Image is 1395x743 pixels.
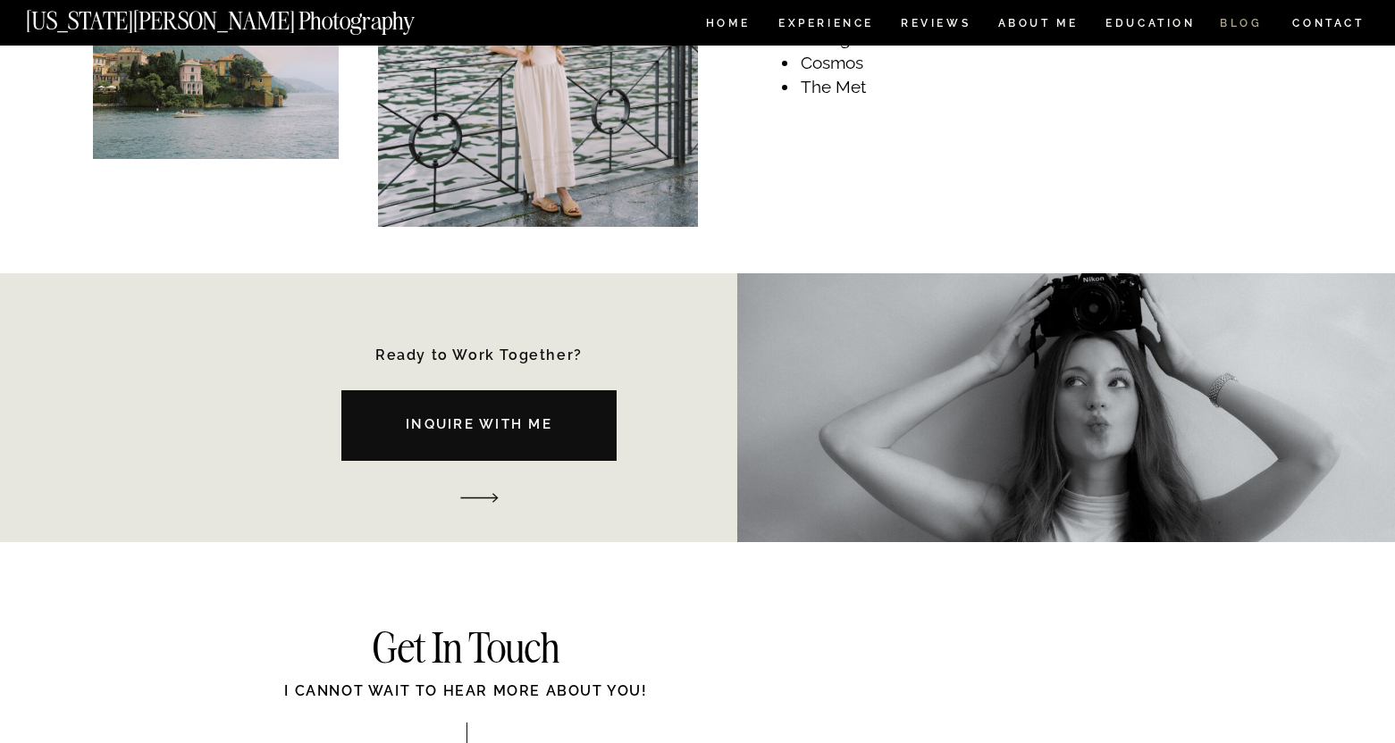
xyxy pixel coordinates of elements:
[1104,18,1198,33] a: EDUCATION
[1220,18,1263,33] a: BLOG
[799,4,1013,28] li: Tiramisu
[997,18,1079,33] a: ABOUT ME
[801,29,926,48] span: Vintage dresses
[215,680,718,722] div: I cannot wait to hear more about you!
[1291,13,1366,33] a: CONTACT
[287,628,646,672] h2: Get In Touch
[901,18,968,33] a: REVIEWS
[362,349,597,366] a: Ready to Work Together?
[801,77,866,96] span: The Met
[309,414,650,443] a: Inquire with me
[26,9,475,24] a: [US_STATE][PERSON_NAME] Photography
[801,53,863,72] span: Cosmos
[778,18,872,33] a: Experience
[702,18,753,33] a: HOME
